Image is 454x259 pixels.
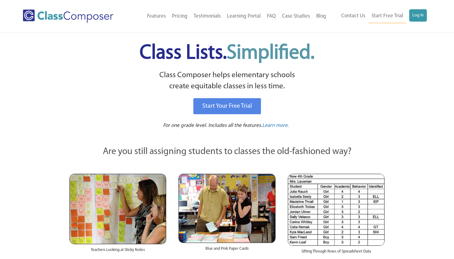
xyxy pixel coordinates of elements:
a: Start Free Trial [368,9,406,23]
span: Learn more. [262,123,289,128]
a: Log In [409,9,427,22]
img: Teachers Looking at Sticky Notes [69,174,166,244]
a: Case Studies [279,10,313,23]
img: Blue and Pink Paper Cards [179,174,275,243]
nav: Header Menu [129,10,329,23]
img: Class Composer [23,10,113,23]
span: Simplified. [227,43,314,63]
p: Are you still assigning students to classes the old-fashioned way? [69,145,385,159]
p: Class Composer helps elementary schools create equitable classes in less time. [69,70,385,92]
span: Class Lists. [140,43,314,63]
a: Features [144,10,169,23]
a: Learning Portal [224,10,264,23]
a: Contact Us [338,9,368,23]
div: Teachers Looking at Sticky Notes [69,244,166,259]
span: Start Your Free Trial [202,103,252,109]
span: For one grade level. Includes all the features. [163,123,262,128]
a: Start Your Free Trial [193,98,261,114]
img: Spreadsheets [288,174,385,246]
nav: Header Menu [329,9,427,23]
div: Blue and Pink Paper Cards [179,243,275,258]
a: Testimonials [191,10,224,23]
a: Pricing [169,10,191,23]
a: FAQ [264,10,279,23]
a: Learn more. [262,122,289,130]
a: Blog [313,10,329,23]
